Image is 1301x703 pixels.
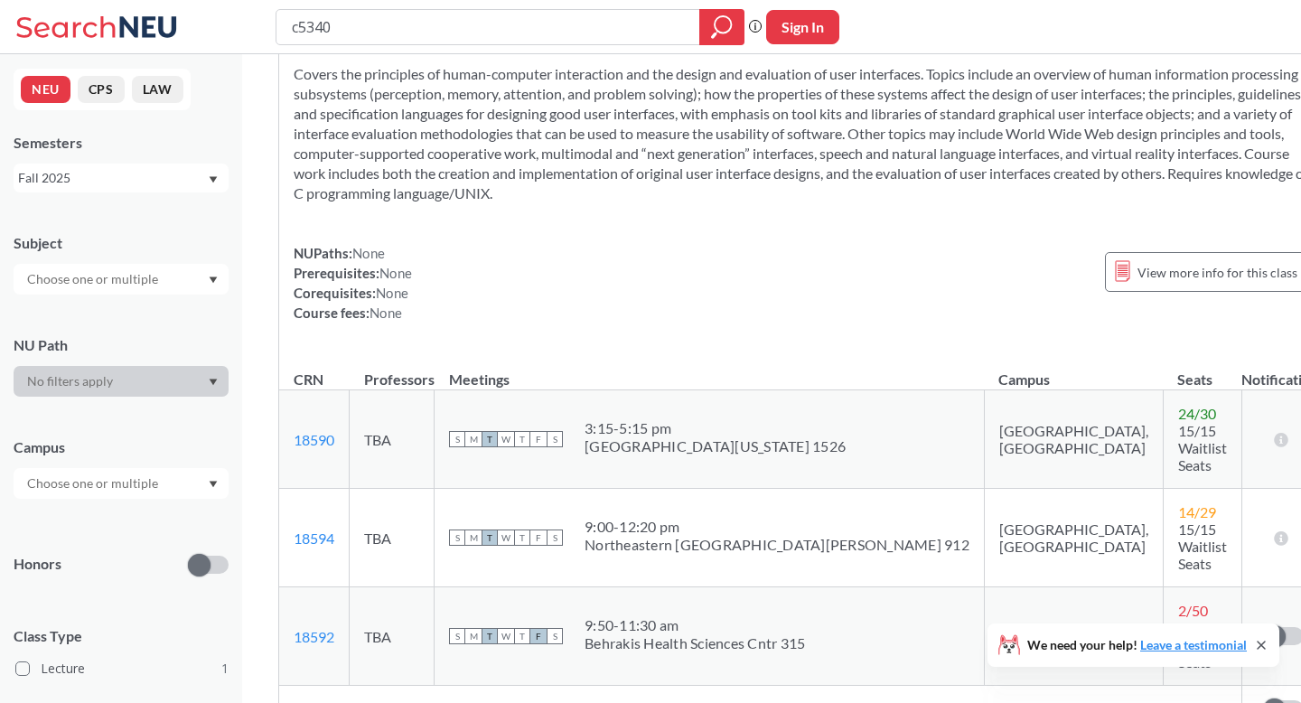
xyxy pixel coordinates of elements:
[14,335,229,355] div: NU Path
[514,530,530,546] span: T
[1137,261,1297,284] span: View more info for this class
[294,370,323,389] div: CRN
[1178,503,1216,520] span: 14 / 29
[514,628,530,644] span: T
[984,390,1163,489] td: [GEOGRAPHIC_DATA], [GEOGRAPHIC_DATA]
[370,305,402,321] span: None
[350,587,435,686] td: TBA
[530,431,547,447] span: F
[21,76,70,103] button: NEU
[14,264,229,295] div: Dropdown arrow
[350,489,435,587] td: TBA
[465,431,482,447] span: M
[14,626,229,646] span: Class Type
[209,379,218,386] svg: Dropdown arrow
[1178,619,1227,670] span: 45/45 Waitlist Seats
[14,437,229,457] div: Campus
[209,176,218,183] svg: Dropdown arrow
[585,437,846,455] div: [GEOGRAPHIC_DATA][US_STATE] 1526
[221,659,229,679] span: 1
[585,518,969,536] div: 9:00 - 12:20 pm
[132,76,183,103] button: LAW
[14,468,229,499] div: Dropdown arrow
[18,268,170,290] input: Choose one or multiple
[1178,520,1227,572] span: 15/15 Waitlist Seats
[984,587,1163,686] td: [GEOGRAPHIC_DATA]
[585,536,969,554] div: Northeastern [GEOGRAPHIC_DATA][PERSON_NAME] 912
[209,481,218,488] svg: Dropdown arrow
[294,530,334,547] a: 18594
[294,243,412,323] div: NUPaths: Prerequisites: Corequisites: Course fees:
[482,628,498,644] span: T
[766,10,839,44] button: Sign In
[18,473,170,494] input: Choose one or multiple
[530,628,547,644] span: F
[498,431,514,447] span: W
[984,351,1163,390] th: Campus
[209,277,218,284] svg: Dropdown arrow
[547,431,563,447] span: S
[498,628,514,644] span: W
[699,9,744,45] div: magnifying glass
[350,351,435,390] th: Professors
[1027,639,1247,651] span: We need your help!
[350,390,435,489] td: TBA
[1178,405,1216,422] span: 24 / 30
[1178,422,1227,473] span: 15/15 Waitlist Seats
[14,366,229,397] div: Dropdown arrow
[352,245,385,261] span: None
[1178,602,1208,619] span: 2 / 50
[376,285,408,301] span: None
[14,164,229,192] div: Fall 2025Dropdown arrow
[449,628,465,644] span: S
[449,530,465,546] span: S
[1163,351,1241,390] th: Seats
[585,419,846,437] div: 3:15 - 5:15 pm
[379,265,412,281] span: None
[15,657,229,680] label: Lecture
[482,431,498,447] span: T
[294,628,334,645] a: 18592
[465,628,482,644] span: M
[514,431,530,447] span: T
[498,530,514,546] span: W
[585,616,805,634] div: 9:50 - 11:30 am
[465,530,482,546] span: M
[290,12,687,42] input: Class, professor, course number, "phrase"
[14,233,229,253] div: Subject
[449,431,465,447] span: S
[78,76,125,103] button: CPS
[1140,637,1247,652] a: Leave a testimonial
[482,530,498,546] span: T
[585,634,805,652] div: Behrakis Health Sciences Cntr 315
[14,554,61,575] p: Honors
[711,14,733,40] svg: magnifying glass
[984,489,1163,587] td: [GEOGRAPHIC_DATA], [GEOGRAPHIC_DATA]
[294,431,334,448] a: 18590
[435,351,985,390] th: Meetings
[18,168,207,188] div: Fall 2025
[547,530,563,546] span: S
[530,530,547,546] span: F
[547,628,563,644] span: S
[14,133,229,153] div: Semesters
